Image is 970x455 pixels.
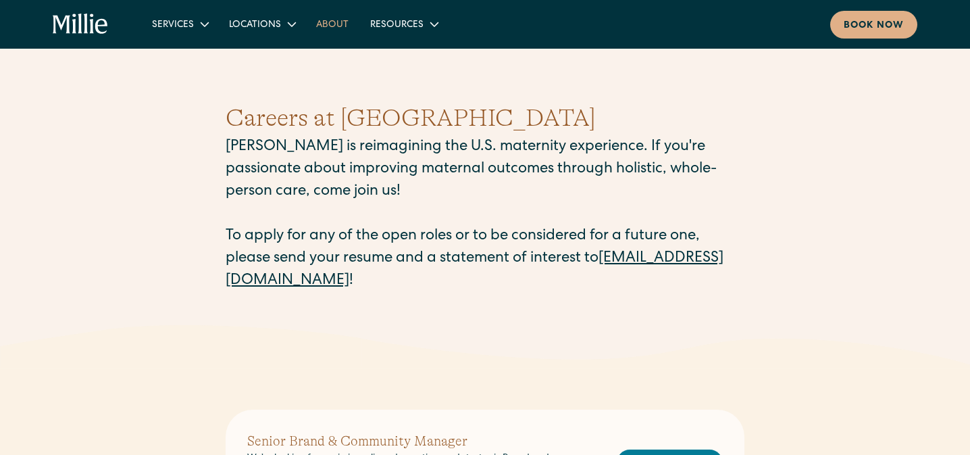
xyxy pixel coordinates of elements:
p: [PERSON_NAME] is reimagining the U.S. maternity experience. If you're passionate about improving ... [226,137,744,293]
div: Services [152,18,194,32]
div: Resources [370,18,424,32]
div: Locations [218,13,305,35]
a: home [53,14,109,35]
h1: Careers at [GEOGRAPHIC_DATA] [226,100,744,137]
div: Resources [359,13,448,35]
h2: Senior Brand & Community Manager [247,431,595,452]
div: Locations [229,18,281,32]
a: About [305,13,359,35]
div: Services [141,13,218,35]
a: Book now [830,11,917,39]
div: Book now [844,19,904,33]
